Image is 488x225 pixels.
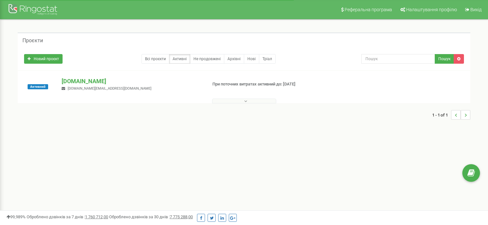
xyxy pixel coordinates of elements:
span: [DOMAIN_NAME][EMAIL_ADDRESS][DOMAIN_NAME] [68,86,151,91]
input: Пошук [361,54,435,64]
a: Тріал [259,54,276,64]
span: Оброблено дзвінків за 30 днів : [109,214,193,219]
p: [DOMAIN_NAME] [62,77,202,85]
button: Пошук [435,54,454,64]
a: Всі проєкти [141,54,169,64]
u: 7 775 288,00 [170,214,193,219]
a: Нові [244,54,259,64]
span: 99,989% [6,214,26,219]
a: Не продовжені [190,54,224,64]
p: При поточних витратах активний до: [DATE] [212,81,315,87]
u: 1 760 712,00 [85,214,108,219]
span: 1 - 1 of 1 [432,110,451,120]
nav: ... [432,104,470,126]
a: Архівні [224,54,244,64]
span: Налаштування профілю [406,7,457,12]
h5: Проєкти [22,38,43,44]
span: Оброблено дзвінків за 7 днів : [27,214,108,219]
a: Активні [169,54,190,64]
span: Вихід [470,7,482,12]
span: Реферальна програма [345,7,392,12]
span: Активний [28,84,48,89]
a: Новий проєкт [24,54,63,64]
